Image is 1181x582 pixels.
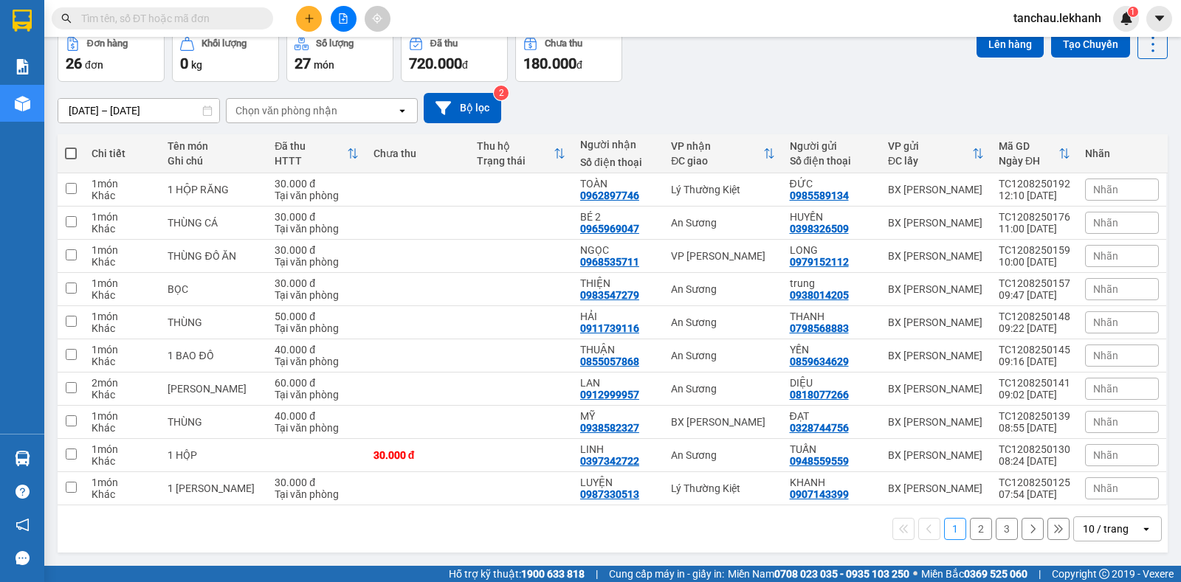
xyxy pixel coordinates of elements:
div: TUẤN [790,443,873,455]
div: Tại văn phòng [275,256,358,268]
span: Miền Nam [728,566,909,582]
div: TC1208250192 [999,178,1070,190]
div: TC1208250145 [999,344,1070,356]
th: Toggle SortBy [991,134,1078,173]
div: 0948559559 [790,455,849,467]
div: Khác [92,455,153,467]
div: THANH [790,311,873,322]
div: THIỆN [580,277,656,289]
div: An Sương [671,217,774,229]
div: 0397342722 [580,455,639,467]
span: search [61,13,72,24]
div: An Sương [671,316,774,328]
div: 1 món [92,244,153,256]
div: Đã thu [430,38,458,49]
div: MỸ [580,410,656,422]
span: question-circle [16,485,30,499]
div: 0987330513 [580,488,639,500]
div: 0962897746 [580,190,639,201]
div: 30.000 đ [373,449,462,461]
div: BỌC [168,283,260,295]
div: 1 món [92,410,153,422]
div: HẢI [580,311,656,322]
img: warehouse-icon [15,451,30,466]
span: Nhận: [141,14,176,30]
div: 1 món [92,311,153,322]
div: Tại văn phòng [275,356,358,367]
div: 0968535711 [580,256,639,268]
span: CR : [11,97,34,112]
div: 12:10 [DATE] [999,190,1070,201]
div: Chưa thu [545,38,582,49]
th: Toggle SortBy [881,134,991,173]
input: Tìm tên, số ĐT hoặc mã đơn [81,10,255,27]
sup: 1 [1128,7,1138,17]
div: Lý Thường Kiệt [671,482,774,494]
img: logo-vxr [13,10,32,32]
div: 08:24 [DATE] [999,455,1070,467]
div: LAN [580,377,656,389]
button: Lên hàng [977,31,1044,58]
span: Nhãn [1093,350,1118,361]
div: 1 món [92,443,153,455]
div: Chi tiết [92,148,153,159]
div: VP [PERSON_NAME] [671,250,774,262]
div: Khác [92,389,153,401]
div: 30.000 đ [275,244,358,256]
div: 10:00 [DATE] [999,256,1070,268]
div: Lý Thường Kiệt [671,184,774,195]
span: Gửi: [13,14,35,30]
span: 26 [66,55,82,72]
div: 30.000 đ [275,277,358,289]
div: Số lượng [316,38,354,49]
div: TC1208250176 [999,211,1070,223]
div: THÙNG [168,416,260,428]
span: Cung cấp máy in - giấy in: [609,566,724,582]
div: 1 món [92,178,153,190]
span: 720.000 [409,55,462,72]
div: Nhãn [1085,148,1159,159]
div: Khác [92,322,153,334]
span: Nhãn [1093,482,1118,494]
div: Trạng thái [477,155,554,167]
div: THÙNG ĐỒ ĂN [168,250,260,262]
div: Đơn hàng [87,38,128,49]
div: 0328744756 [790,422,849,434]
div: Tại văn phòng [275,389,358,401]
span: Nhãn [1093,416,1118,428]
button: caret-down [1146,6,1172,32]
div: KHANH [790,477,873,488]
div: ĐC giao [671,155,762,167]
sup: 2 [494,86,509,100]
div: Khối lượng [202,38,247,49]
span: file-add [338,13,348,24]
div: VP gửi [888,140,972,152]
div: TC1208250139 [999,410,1070,422]
button: 3 [996,518,1018,540]
div: BX [PERSON_NAME] [888,482,984,494]
div: THÙNG [168,316,260,328]
span: tanchau.lekhanh [1002,9,1113,27]
div: 07:54 [DATE] [999,488,1070,500]
div: TOÀN [141,48,260,66]
button: 1 [944,518,966,540]
div: Mã GD [999,140,1058,152]
div: 1 THÙNG KHÔ [168,482,260,494]
button: plus [296,6,322,32]
div: Tại văn phòng [275,289,358,301]
div: An Sương [671,383,774,395]
span: Hỗ trợ kỹ thuật: [449,566,585,582]
span: kg [191,59,202,71]
div: BX [PERSON_NAME] [888,449,984,461]
span: Nhãn [1093,250,1118,262]
div: 0398326509 [790,223,849,235]
div: 1 món [92,277,153,289]
div: BX [PERSON_NAME] [888,250,984,262]
img: solution-icon [15,59,30,75]
div: 0911739116 [580,322,639,334]
div: YẾN [790,344,873,356]
div: An Sương [671,283,774,295]
div: BÉ 2 [580,211,656,223]
div: 40.000 đ [275,344,358,356]
div: 1 món [92,344,153,356]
